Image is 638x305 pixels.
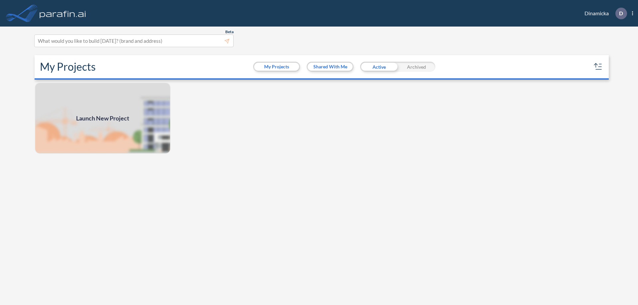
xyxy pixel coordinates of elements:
[225,29,234,35] span: Beta
[35,82,171,154] a: Launch New Project
[76,114,129,123] span: Launch New Project
[360,62,398,72] div: Active
[35,82,171,154] img: add
[398,62,435,72] div: Archived
[308,63,353,71] button: Shared With Me
[575,8,633,19] div: Dinamicka
[254,63,299,71] button: My Projects
[593,61,603,72] button: sort
[619,10,623,16] p: D
[38,7,87,20] img: logo
[40,60,96,73] h2: My Projects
